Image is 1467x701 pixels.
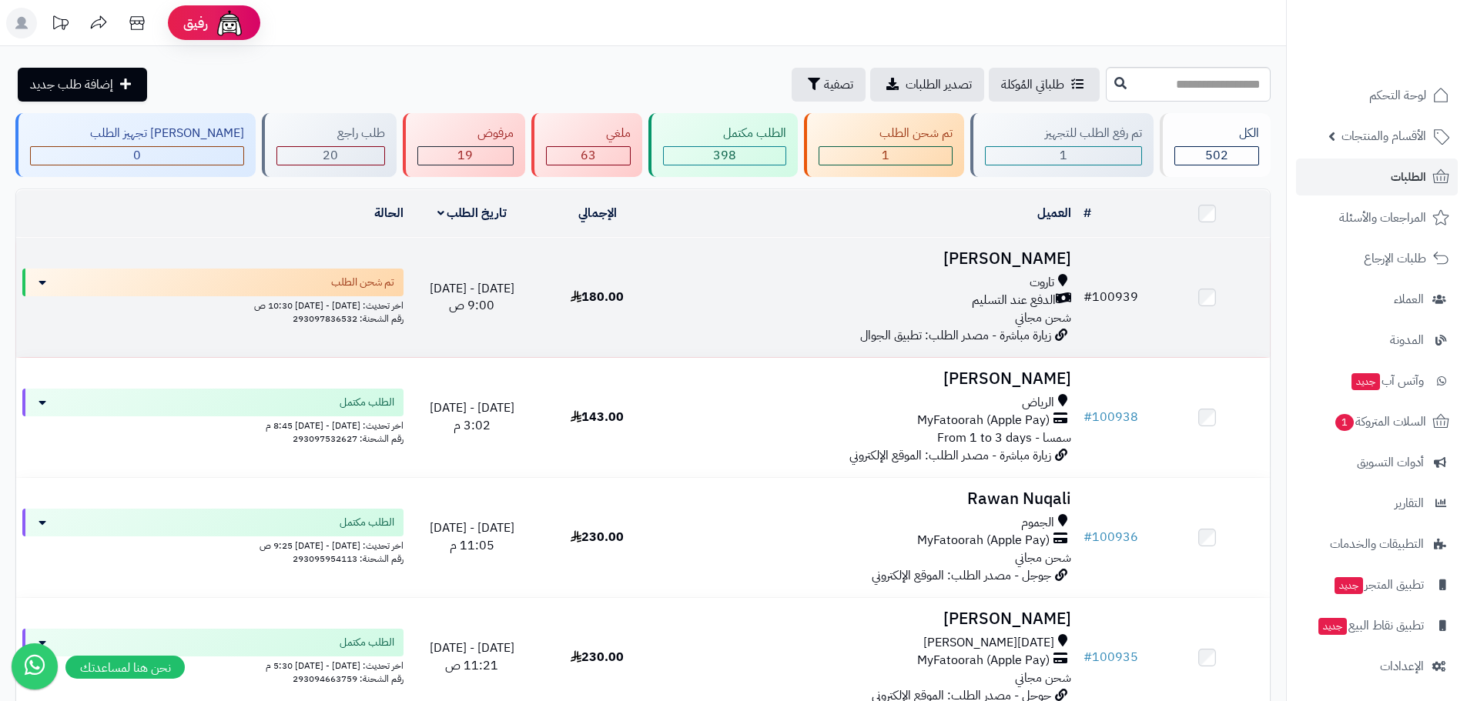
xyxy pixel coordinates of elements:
[917,532,1050,549] span: MyFatoorah (Apple Pay)
[1390,329,1424,351] span: المدونة
[1015,669,1071,687] span: شحن مجاني
[323,146,338,165] span: 20
[571,648,624,666] span: 230.00
[1174,125,1259,142] div: الكل
[1084,408,1092,426] span: #
[986,147,1141,165] div: 1
[1084,528,1092,546] span: #
[1022,394,1054,412] span: الرياض
[1015,549,1071,567] span: شحن مجاني
[1318,618,1347,635] span: جديد
[872,566,1051,585] span: جوجل - مصدر الطلب: الموقع الإلكتروني
[666,250,1071,268] h3: [PERSON_NAME]
[1357,452,1424,473] span: أدوات التسويق
[824,75,853,94] span: تصفية
[1296,199,1458,236] a: المراجعات والأسئلة
[1296,566,1458,603] a: تطبيق المتجرجديد
[972,292,1056,309] span: الدفع عند التسليم
[1084,204,1091,222] a: #
[917,412,1050,429] span: MyFatoorah (Apple Pay)
[713,146,736,165] span: 398
[1030,274,1054,292] span: تاروت
[882,146,889,165] span: 1
[528,113,645,177] a: ملغي 63
[430,279,514,315] span: [DATE] - [DATE] 9:00 ص
[1350,370,1424,392] span: وآتس آب
[30,75,113,94] span: إضافة طلب جديد
[849,446,1051,465] span: زيارة مباشرة - مصدر الطلب: الموقع الإلكتروني
[1084,288,1092,306] span: #
[937,429,1071,447] span: سمسا - From 1 to 3 days
[430,399,514,435] span: [DATE] - [DATE] 3:02 م
[1341,125,1426,147] span: الأقسام والمنتجات
[12,113,259,177] a: [PERSON_NAME] تجهيز الطلب 0
[860,326,1051,345] span: زيارة مباشرة - مصدر الطلب: تطبيق الجوال
[22,656,404,673] div: اخر تحديث: [DATE] - [DATE] 5:30 م
[1364,248,1426,269] span: طلبات الإرجاع
[1296,77,1458,114] a: لوحة التحكم
[1296,403,1458,440] a: السلات المتروكة1
[666,490,1071,508] h3: Rawan Nuqali
[1333,574,1424,596] span: تطبيق المتجر
[22,536,404,552] div: اخر تحديث: [DATE] - [DATE] 9:25 ص
[917,652,1050,669] span: MyFatoorah (Apple Pay)
[1084,648,1092,666] span: #
[293,432,404,446] span: رقم الشحنة: 293097532627
[340,395,394,410] span: الطلب مكتمل
[1296,444,1458,481] a: أدوات التسويق
[819,125,952,142] div: تم شحن الطلب
[293,312,404,325] span: رقم الشحنة: 293097836532
[430,639,514,675] span: [DATE] - [DATE] 11:21 ص
[571,288,624,306] span: 180.00
[906,75,972,94] span: تصدير الطلبات
[418,147,513,165] div: 19
[1157,113,1274,177] a: الكل502
[1334,411,1426,432] span: السلات المتروكة
[571,408,624,426] span: 143.00
[989,68,1100,102] a: طلباتي المُوكلة
[293,552,404,566] span: رقم الشحنة: 293095954113
[1394,289,1424,310] span: العملاء
[1296,485,1458,522] a: التقارير
[276,125,384,142] div: طلب راجع
[547,147,630,165] div: 63
[437,204,507,222] a: تاريخ الطلب
[1296,362,1458,399] a: وآتس آبجديد
[1380,656,1424,677] span: الإعدادات
[1330,533,1424,555] span: التطبيقات والخدمات
[133,146,141,165] span: 0
[277,147,383,165] div: 20
[1362,43,1452,75] img: logo-2.png
[214,8,245,38] img: ai-face.png
[331,275,394,290] span: تم شحن الطلب
[1296,607,1458,644] a: تطبيق نقاط البيعجديد
[1015,309,1071,327] span: شحن مجاني
[1060,146,1067,165] span: 1
[183,14,208,32] span: رفيق
[664,147,785,165] div: 398
[581,146,596,165] span: 63
[400,113,528,177] a: مرفوض 19
[819,147,951,165] div: 1
[417,125,514,142] div: مرفوض
[31,147,243,165] div: 0
[22,296,404,312] div: اخر تحديث: [DATE] - [DATE] 10:30 ص
[1296,240,1458,277] a: طلبات الإرجاع
[1335,414,1354,431] span: 1
[374,204,404,222] a: الحالة
[1317,615,1424,636] span: تطبيق نقاط البيع
[1296,281,1458,318] a: العملاء
[30,125,244,142] div: [PERSON_NAME] تجهيز الطلب
[1391,166,1426,188] span: الطلبات
[1001,75,1064,94] span: طلباتي المُوكلة
[1351,373,1380,390] span: جديد
[663,125,786,142] div: الطلب مكتمل
[1296,159,1458,195] a: الطلبات
[666,370,1071,388] h3: [PERSON_NAME]
[1335,577,1363,594] span: جديد
[1205,146,1228,165] span: 502
[1084,528,1138,546] a: #100936
[801,113,966,177] a: تم شحن الطلب 1
[1037,204,1071,222] a: العميل
[792,68,866,102] button: تصفية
